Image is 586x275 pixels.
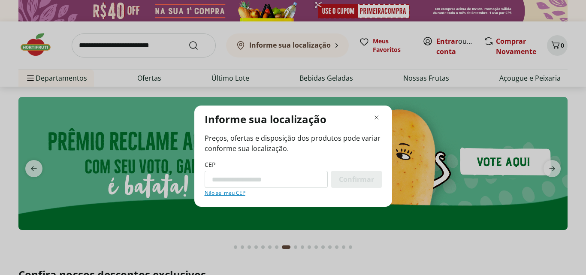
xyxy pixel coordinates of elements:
a: Não sei meu CEP [205,190,245,196]
label: CEP [205,160,215,169]
button: Fechar modal de regionalização [372,112,382,123]
span: Preços, ofertas e disposição dos produtos pode variar conforme sua localização. [205,133,382,154]
p: Informe sua localização [205,112,326,126]
div: Modal de regionalização [194,106,392,207]
span: Confirmar [339,176,374,183]
button: Confirmar [331,171,382,188]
